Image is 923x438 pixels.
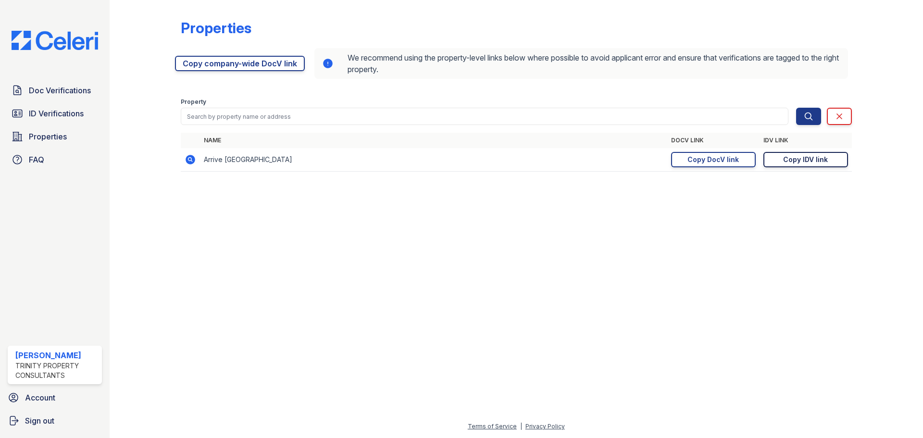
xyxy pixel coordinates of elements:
span: Account [25,392,55,403]
input: Search by property name or address [181,108,788,125]
a: Privacy Policy [525,423,565,430]
a: FAQ [8,150,102,169]
div: Properties [181,19,251,37]
a: Copy DocV link [671,152,756,167]
span: Doc Verifications [29,85,91,96]
div: We recommend using the property-level links below where possible to avoid applicant error and ens... [314,48,848,79]
div: Copy DocV link [687,155,739,164]
a: Properties [8,127,102,146]
div: [PERSON_NAME] [15,350,98,361]
a: Account [4,388,106,407]
a: Copy company-wide DocV link [175,56,305,71]
span: Properties [29,131,67,142]
a: Doc Verifications [8,81,102,100]
span: FAQ [29,154,44,165]
th: Name [200,133,667,148]
img: CE_Logo_Blue-a8612792a0a2168367f1c8372b55b34899dd931a85d93a1a3d3e32e68fde9ad4.png [4,31,106,50]
td: Arrive [GEOGRAPHIC_DATA] [200,148,667,172]
div: Copy IDV link [783,155,828,164]
div: | [520,423,522,430]
a: ID Verifications [8,104,102,123]
th: DocV Link [667,133,760,148]
a: Copy IDV link [763,152,848,167]
span: Sign out [25,415,54,426]
a: Sign out [4,411,106,430]
span: ID Verifications [29,108,84,119]
a: Terms of Service [468,423,517,430]
th: IDV Link [760,133,852,148]
div: Trinity Property Consultants [15,361,98,380]
label: Property [181,98,206,106]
